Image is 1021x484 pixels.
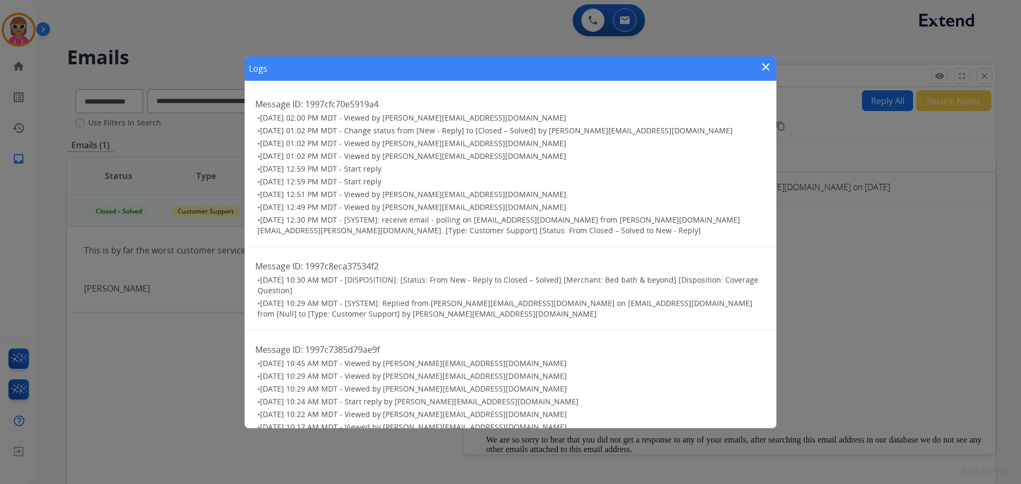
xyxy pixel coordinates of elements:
[260,176,381,186] span: [DATE] 12:59 PM MDT - Start reply
[257,215,740,235] span: [DATE] 12:30 PM MDT - [SYSTEM]: receive email - polling on [EMAIL_ADDRESS][DOMAIN_NAME] from [PER...
[257,275,766,296] h3: •
[260,384,567,394] span: [DATE] 10:29 AM MDT - Viewed by [PERSON_NAME][EMAIL_ADDRESS][DOMAIN_NAME]
[257,151,766,162] h3: •
[257,396,766,407] h3: •
[257,164,766,174] h3: •
[257,125,766,136] h3: •
[260,189,566,199] span: [DATE] 12:51 PM MDT - Viewed by [PERSON_NAME][EMAIL_ADDRESS][DOMAIN_NAME]
[260,409,567,419] span: [DATE] 10:22 AM MDT - Viewed by [PERSON_NAME][EMAIL_ADDRESS][DOMAIN_NAME]
[257,215,766,236] h3: •
[257,409,766,420] h3: •
[257,298,752,319] span: [DATE] 10:29 AM MDT - [SYSTEM]: Replied from [PERSON_NAME][EMAIL_ADDRESS][DOMAIN_NAME] on [EMAIL_...
[260,358,567,368] span: [DATE] 10:45 AM MDT - Viewed by [PERSON_NAME][EMAIL_ADDRESS][DOMAIN_NAME]
[257,189,766,200] h3: •
[255,98,303,110] span: Message ID:
[255,344,303,355] span: Message ID:
[260,151,566,161] span: [DATE] 01:02 PM MDT - Viewed by [PERSON_NAME][EMAIL_ADDRESS][DOMAIN_NAME]
[257,298,766,319] h3: •
[260,125,733,135] span: [DATE] 01:02 PM MDT - Change status from [New - Reply] to [Closed – Solved] by [PERSON_NAME][EMAI...
[260,138,566,148] span: [DATE] 01:02 PM MDT - Viewed by [PERSON_NAME][EMAIL_ADDRESS][DOMAIN_NAME]
[255,260,303,272] span: Message ID:
[257,384,766,394] h3: •
[260,164,381,174] span: [DATE] 12:59 PM MDT - Start reply
[257,138,766,149] h3: •
[257,113,766,123] h3: •
[260,396,579,406] span: [DATE] 10:24 AM MDT - Start reply by [PERSON_NAME][EMAIL_ADDRESS][DOMAIN_NAME]
[962,465,1010,478] p: 0.20.1027RC
[249,62,267,75] h1: Logs
[257,176,766,187] h3: •
[257,202,766,213] h3: •
[257,275,758,295] span: [DATE] 10:30 AM MDT - [DISPOSITION]: [Status: From New - Reply to Closed – Solved] [Merchant: Bed...
[260,371,567,381] span: [DATE] 10:29 AM MDT - Viewed by [PERSON_NAME][EMAIL_ADDRESS][DOMAIN_NAME]
[305,98,379,110] span: 1997cfc70e5919a4
[305,260,379,272] span: 1997c8eca37534f2
[257,358,766,369] h3: •
[257,371,766,381] h3: •
[759,61,772,73] mat-icon: close
[260,422,567,432] span: [DATE] 10:17 AM MDT - Viewed by [PERSON_NAME][EMAIL_ADDRESS][DOMAIN_NAME]
[257,422,766,432] h3: •
[260,113,566,123] span: [DATE] 02:00 PM MDT - Viewed by [PERSON_NAME][EMAIL_ADDRESS][DOMAIN_NAME]
[305,344,380,355] span: 1997c7385d79ae9f
[260,202,566,212] span: [DATE] 12:49 PM MDT - Viewed by [PERSON_NAME][EMAIL_ADDRESS][DOMAIN_NAME]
